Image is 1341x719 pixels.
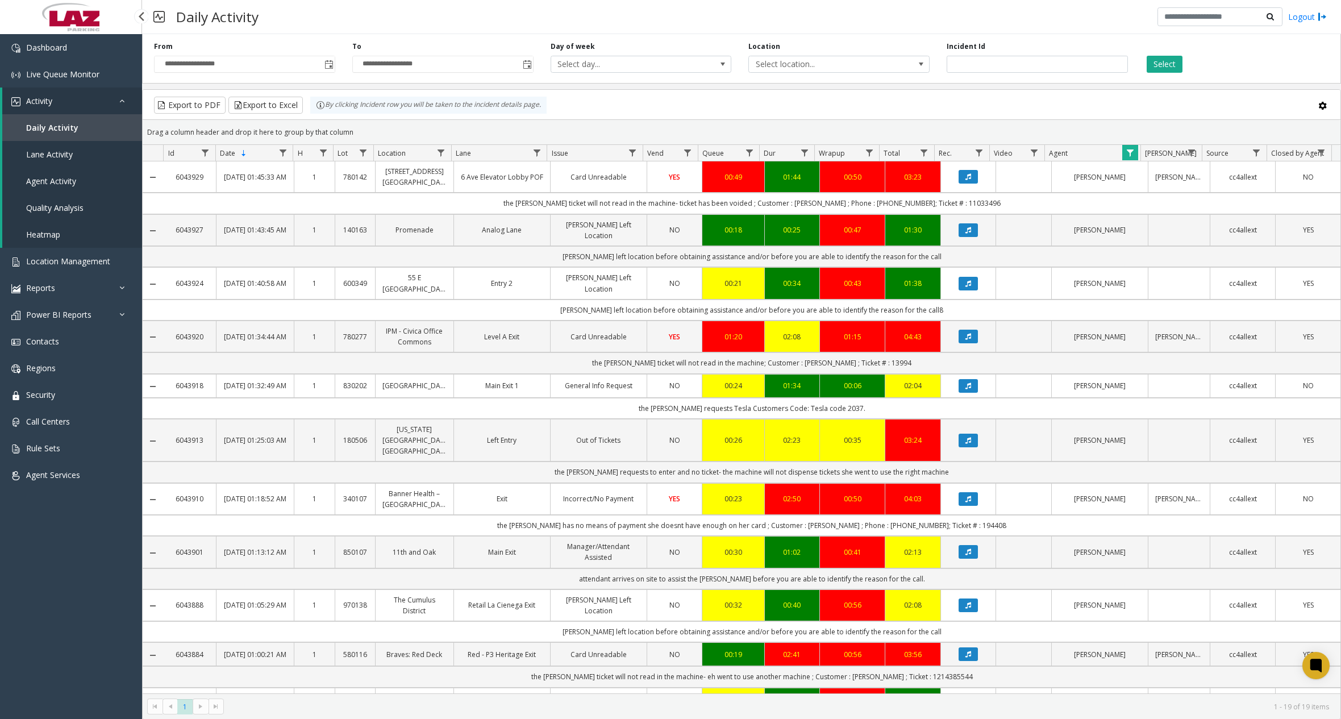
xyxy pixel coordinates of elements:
img: pageIcon [153,3,165,31]
a: cc4allext [1217,493,1268,504]
a: 02:50 [772,493,813,504]
button: Select [1147,56,1182,73]
a: 00:34 [772,278,813,289]
a: Source Filter Menu [1249,145,1264,160]
a: NO [654,225,696,235]
a: Incorrect/No Payment [557,493,640,504]
a: 1 [301,600,327,610]
div: 00:32 [709,600,757,610]
a: 780277 [342,331,368,342]
span: NO [669,600,680,610]
img: logout [1318,11,1327,23]
a: 6043910 [170,493,209,504]
img: 'icon' [11,391,20,400]
button: Export to PDF [154,97,226,114]
a: 00:30 [709,547,757,558]
a: Exit [461,493,543,504]
a: Agent Filter Menu [1122,145,1138,160]
a: Closed by Agent Filter Menu [1314,145,1329,160]
a: 00:23 [709,493,757,504]
a: [DATE] 01:18:52 AM [223,493,288,504]
div: 00:40 [772,600,813,610]
div: 04:03 [892,493,934,504]
span: YES [1303,332,1314,342]
span: NO [1303,172,1314,182]
span: Call Centers [26,416,70,427]
a: Total Filter Menu [917,145,932,160]
a: Dur Filter Menu [797,145,812,160]
a: Out of Tickets [557,435,640,446]
a: 02:08 [772,331,813,342]
span: Power BI Reports [26,309,91,320]
div: 02:13 [892,547,934,558]
a: 6043913 [170,435,209,446]
a: Video Filter Menu [1027,145,1042,160]
div: 02:41 [772,649,813,660]
span: Dashboard [26,42,67,53]
a: Collapse Details [143,601,164,610]
a: NO [654,380,696,391]
div: 01:34 [772,380,813,391]
div: 00:43 [827,278,878,289]
div: 03:24 [892,435,934,446]
img: 'icon' [11,444,20,454]
a: 6 Ave Elevator Lobby POF [461,172,543,182]
img: 'icon' [11,418,20,427]
span: YES [1303,435,1314,445]
img: infoIcon.svg [316,101,325,110]
a: cc4allext [1217,331,1268,342]
td: the [PERSON_NAME] has no means of payment she doesnt have enough on her card ; Customer : [PERSON... [164,515,1340,536]
a: cc4allext [1217,600,1268,610]
a: [PERSON_NAME] [1059,547,1141,558]
a: Promenade [382,225,447,235]
a: Daily Activity [2,114,142,141]
a: 850107 [342,547,368,558]
a: NO [654,600,696,610]
div: 00:41 [827,547,878,558]
span: YES [1303,225,1314,235]
a: Date Filter Menu [275,145,290,160]
span: Daily Activity [26,122,78,133]
div: 03:23 [892,172,934,182]
div: 00:18 [709,225,757,235]
a: YES [1282,649,1334,660]
a: cc4allext [1217,278,1268,289]
div: 00:35 [827,435,878,446]
span: Lane Activity [26,149,73,160]
a: Lane Activity [2,141,142,168]
a: Collapse Details [143,226,164,235]
td: [PERSON_NAME] left location before obtaining assistance and/or before you are able to identify th... [164,246,1340,267]
a: 01:44 [772,172,813,182]
a: [DATE] 01:25:03 AM [223,435,288,446]
a: 02:08 [892,600,934,610]
a: Left Entry [461,435,543,446]
span: YES [669,332,680,342]
span: Regions [26,363,56,373]
a: Collapse Details [143,173,164,182]
span: Quality Analysis [26,202,84,213]
a: Collapse Details [143,382,164,391]
label: From [154,41,173,52]
img: 'icon' [11,284,20,293]
img: 'icon' [11,311,20,320]
a: Card Unreadable [557,331,640,342]
a: [PERSON_NAME] [1155,331,1203,342]
a: [GEOGRAPHIC_DATA] [382,380,447,391]
a: YES [1282,435,1334,446]
a: 1 [301,225,327,235]
a: YES [1282,547,1334,558]
a: 140163 [342,225,368,235]
a: [US_STATE] [GEOGRAPHIC_DATA]-[GEOGRAPHIC_DATA] [382,424,447,457]
a: 1 [301,435,327,446]
a: 02:23 [772,435,813,446]
a: Lot Filter Menu [356,145,371,160]
span: Agent Services [26,469,80,480]
div: 00:25 [772,225,813,235]
a: [STREET_ADDRESS][GEOGRAPHIC_DATA] [382,166,447,188]
a: [PERSON_NAME] Left Location [557,219,640,241]
a: Card Unreadable [557,649,640,660]
a: [PERSON_NAME] [1059,331,1141,342]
